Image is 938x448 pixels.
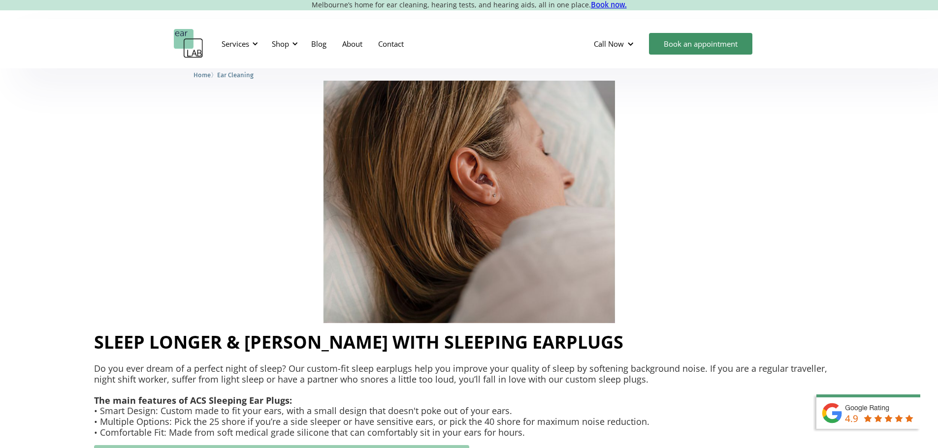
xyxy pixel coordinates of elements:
a: About [334,30,370,58]
li: 〉 [194,70,217,80]
div: Services [216,29,261,59]
p: Do you ever dream of a perfect night of sleep? Our custom-fit sleep earplugs help you improve you... [94,363,844,438]
a: Blog [303,30,334,58]
a: Home [194,70,211,79]
span: Home [194,71,211,79]
h2: Sleep Longer & [PERSON_NAME] With Sleeping Earplugs [94,331,844,354]
div: Call Now [594,39,624,49]
img: A girl in Brisbane sleeping with sleep earplugs [323,32,615,323]
div: Shop [272,39,289,49]
span: Ear Cleaning [217,71,254,79]
div: Call Now [586,29,644,59]
a: Book an appointment [649,33,752,55]
a: home [174,29,203,59]
a: Contact [370,30,412,58]
a: Ear Cleaning [217,70,254,79]
div: Shop [266,29,301,59]
strong: The main features of ACS Sleeping Ear Plugs: [94,394,292,406]
div: Services [222,39,249,49]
